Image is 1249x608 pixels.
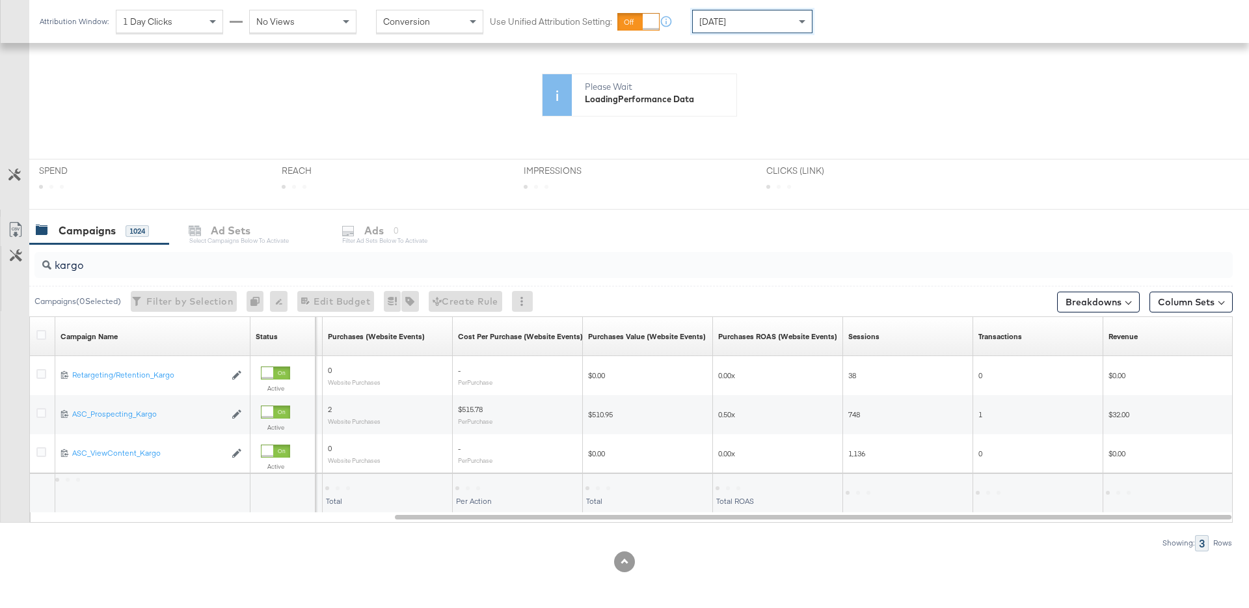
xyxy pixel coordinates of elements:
[458,417,492,425] sub: Per Purchase
[1057,292,1140,312] button: Breakdowns
[978,449,982,458] span: 0
[326,496,342,506] span: Total
[328,331,425,342] div: Purchases (Website Events)
[261,423,290,432] label: Active
[328,443,332,453] span: 0
[699,16,726,27] span: [DATE]
[458,443,461,453] span: -
[718,370,735,380] span: 0.00x
[123,16,172,27] span: 1 Day Clicks
[978,409,982,419] span: 1
[261,384,290,393] label: Active
[978,331,1022,342] div: Transactions
[59,223,116,238] div: Campaigns
[458,365,461,375] span: -
[328,365,332,375] span: 0
[383,16,430,27] span: Conversion
[1108,409,1129,419] span: $32.00
[256,16,295,27] span: No Views
[718,331,837,342] a: The total value of the purchase actions divided by spend tracked by your Custom Audience pixel on...
[490,16,612,28] label: Use Unified Attribution Setting:
[458,378,492,386] sub: Per Purchase
[72,449,225,460] a: ASC_ViewContent_Kargo
[1108,331,1138,342] div: Revenue
[718,449,735,458] span: 0.00x
[328,456,381,464] sub: Website Purchases
[256,331,278,342] div: Status
[588,409,613,419] span: $510.95
[72,370,225,381] a: Retargeting/Retention_Kargo
[588,449,605,458] span: $0.00
[458,331,583,342] div: Cost Per Purchase (Website Events)
[848,331,880,342] div: Sessions
[126,225,149,237] div: 1024
[848,331,880,342] a: Sessions - GA Sessions - The total number of sessions
[718,331,837,342] div: Purchases ROAS (Website Events)
[458,331,583,342] a: The average cost for each purchase tracked by your Custom Audience pixel on your website after pe...
[848,449,865,458] span: 1,136
[60,331,118,342] a: Your campaign name.
[247,291,270,312] div: 0
[458,404,483,414] span: $515.78
[1108,449,1125,458] span: $0.00
[978,331,1022,342] a: Transactions - The total number of transactions
[588,370,605,380] span: $0.00
[328,378,381,386] sub: Website Purchases
[458,456,492,464] sub: Per Purchase
[256,331,278,342] a: Shows the current state of your Ad Campaign.
[328,417,381,425] sub: Website Purchases
[588,331,706,342] div: Purchases Value (Website Events)
[1195,535,1209,551] div: 3
[39,17,109,26] div: Attribution Window:
[60,331,118,342] div: Campaign Name
[456,496,492,506] span: Per Action
[1213,538,1233,547] div: Rows
[72,409,225,421] a: ASC_Prospecting_Kargo
[34,296,121,307] div: Campaigns ( 0 Selected)
[328,404,332,414] span: 2
[1162,538,1195,547] div: Showing:
[718,409,735,419] span: 0.50x
[261,462,290,471] label: Active
[588,331,706,342] a: The total value of the purchase actions tracked by your Custom Audience pixel on your website aft...
[1149,292,1233,312] button: Column Sets
[1108,331,1138,342] a: Transaction Revenue - The total sale revenue (excluding shipping and tax) of the transaction
[586,496,602,506] span: Total
[1108,370,1125,380] span: $0.00
[328,331,425,342] a: The number of times a purchase was made tracked by your Custom Audience pixel on your website aft...
[978,370,982,380] span: 0
[51,247,1123,273] input: Search Campaigns by Name, ID or Objective
[848,370,856,380] span: 38
[848,409,860,419] span: 748
[716,496,754,506] span: Total ROAS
